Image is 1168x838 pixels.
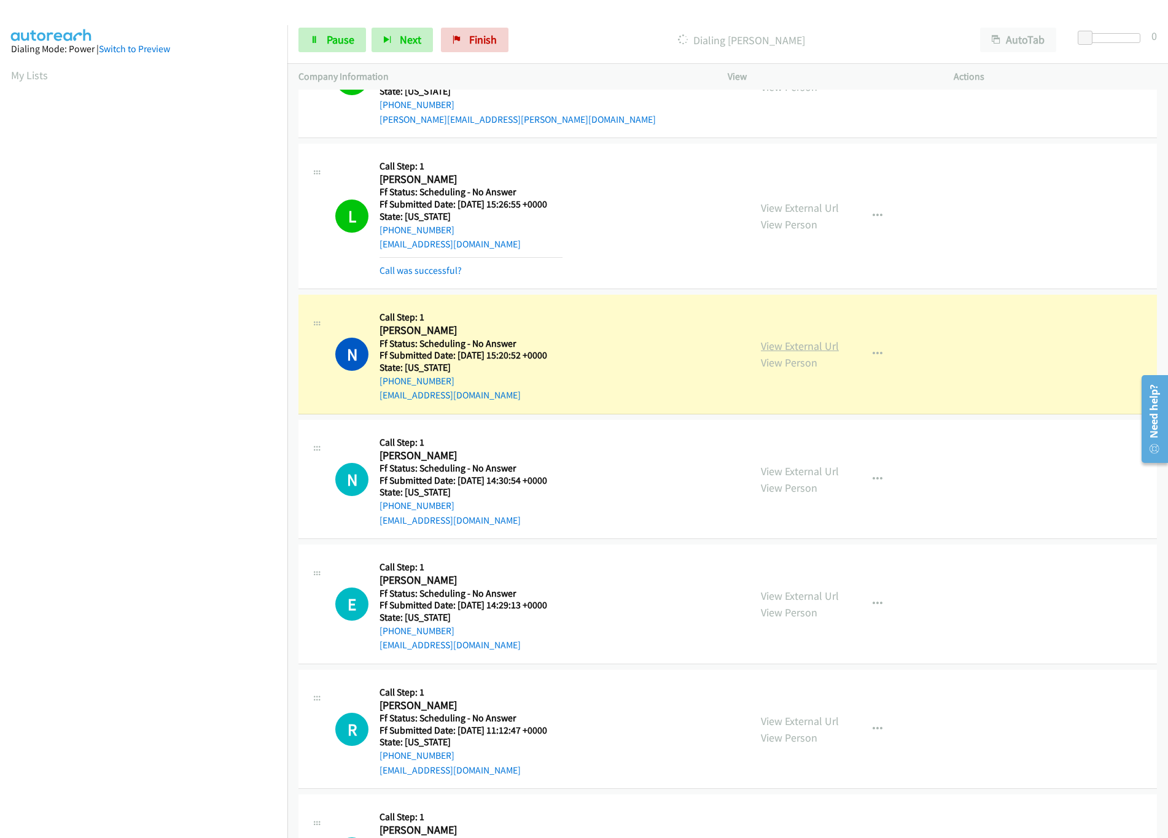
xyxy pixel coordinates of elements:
[380,224,454,236] a: [PHONE_NUMBER]
[380,500,454,511] a: [PHONE_NUMBER]
[380,625,454,637] a: [PHONE_NUMBER]
[380,462,547,475] h5: Ff Status: Scheduling - No Answer
[380,514,521,526] a: [EMAIL_ADDRESS][DOMAIN_NAME]
[335,713,368,746] h1: R
[761,464,839,478] a: View External Url
[761,731,817,745] a: View Person
[380,99,454,111] a: [PHONE_NUMBER]
[380,573,547,588] h2: [PERSON_NAME]
[761,605,817,619] a: View Person
[380,724,547,737] h5: Ff Submitted Date: [DATE] 11:12:47 +0000
[335,463,368,496] div: The call is yet to be attempted
[380,324,563,338] h2: [PERSON_NAME]
[380,311,563,324] h5: Call Step: 1
[954,69,1158,84] p: Actions
[728,69,932,84] p: View
[1151,28,1157,44] div: 0
[380,699,547,713] h2: [PERSON_NAME]
[761,355,817,370] a: View Person
[380,114,656,125] a: [PERSON_NAME][EMAIL_ADDRESS][PERSON_NAME][DOMAIN_NAME]
[335,588,368,621] div: The call is yet to be attempted
[99,43,170,55] a: Switch to Preview
[380,265,462,276] a: Call was successful?
[380,823,547,837] h2: [PERSON_NAME]
[761,714,839,728] a: View External Url
[11,42,276,56] div: Dialing Mode: Power |
[380,611,547,624] h5: State: [US_STATE]
[441,28,508,52] a: Finish
[372,28,433,52] button: Next
[761,589,839,603] a: View External Url
[469,33,497,47] span: Finish
[380,599,547,611] h5: Ff Submitted Date: [DATE] 14:29:13 +0000
[761,339,839,353] a: View External Url
[380,449,547,463] h2: [PERSON_NAME]
[380,561,547,573] h5: Call Step: 1
[380,750,454,761] a: [PHONE_NUMBER]
[380,362,563,374] h5: State: [US_STATE]
[335,588,368,621] h1: E
[761,217,817,231] a: View Person
[761,201,839,215] a: View External Url
[380,486,547,499] h5: State: [US_STATE]
[380,173,563,187] h2: [PERSON_NAME]
[1133,370,1168,468] iframe: Resource Center
[380,338,563,350] h5: Ff Status: Scheduling - No Answer
[380,160,563,173] h5: Call Step: 1
[335,200,368,233] h1: L
[380,436,547,449] h5: Call Step: 1
[11,68,48,82] a: My Lists
[980,28,1056,52] button: AutoTab
[327,33,354,47] span: Pause
[761,80,817,94] a: View Person
[380,238,521,250] a: [EMAIL_ADDRESS][DOMAIN_NAME]
[335,463,368,496] h1: N
[298,69,706,84] p: Company Information
[380,211,563,223] h5: State: [US_STATE]
[380,349,563,362] h5: Ff Submitted Date: [DATE] 15:20:52 +0000
[380,198,563,211] h5: Ff Submitted Date: [DATE] 15:26:55 +0000
[380,475,547,487] h5: Ff Submitted Date: [DATE] 14:30:54 +0000
[335,713,368,746] div: The call is yet to be attempted
[380,811,547,823] h5: Call Step: 1
[525,32,958,48] p: Dialing [PERSON_NAME]
[400,33,421,47] span: Next
[298,28,366,52] a: Pause
[11,95,287,678] iframe: Dialpad
[380,639,521,651] a: [EMAIL_ADDRESS][DOMAIN_NAME]
[380,764,521,776] a: [EMAIL_ADDRESS][DOMAIN_NAME]
[335,338,368,371] h1: N
[380,85,656,98] h5: State: [US_STATE]
[380,186,563,198] h5: Ff Status: Scheduling - No Answer
[380,389,521,401] a: [EMAIL_ADDRESS][DOMAIN_NAME]
[380,712,547,724] h5: Ff Status: Scheduling - No Answer
[761,481,817,495] a: View Person
[380,375,454,387] a: [PHONE_NUMBER]
[380,588,547,600] h5: Ff Status: Scheduling - No Answer
[380,736,547,748] h5: State: [US_STATE]
[380,686,547,699] h5: Call Step: 1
